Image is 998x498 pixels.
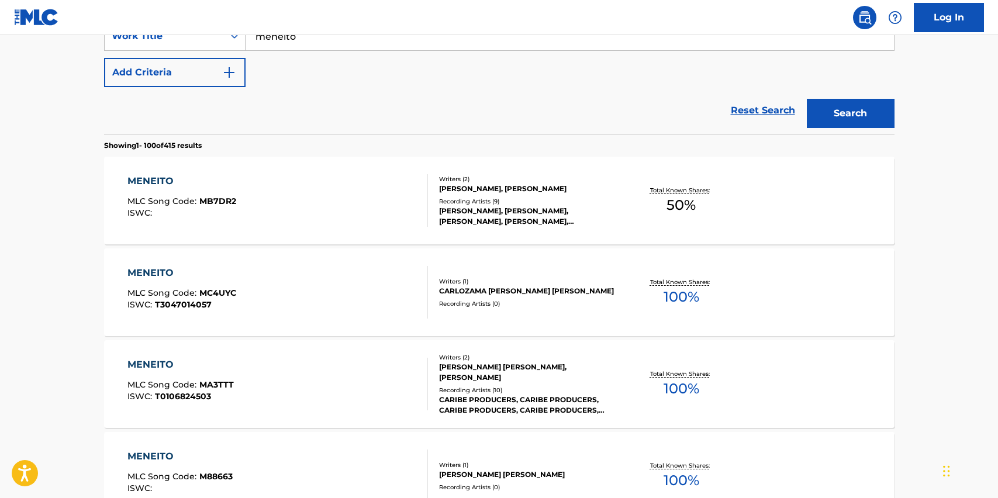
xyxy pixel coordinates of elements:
div: Recording Artists ( 0 ) [439,299,616,308]
a: Reset Search [725,98,801,123]
p: Total Known Shares: [650,186,713,195]
div: Work Title [112,29,217,43]
div: [PERSON_NAME], [PERSON_NAME], [PERSON_NAME], [PERSON_NAME], [PERSON_NAME] [439,206,616,227]
span: ISWC : [127,299,155,310]
div: Writers ( 2 ) [439,353,616,362]
span: MLC Song Code : [127,379,199,390]
span: MC4UYC [199,288,236,298]
span: ISWC : [127,207,155,218]
img: MLC Logo [14,9,59,26]
div: Writers ( 1 ) [439,277,616,286]
a: Public Search [853,6,876,29]
a: Log In [914,3,984,32]
a: MENEITOMLC Song Code:MB7DR2ISWC:Writers (2)[PERSON_NAME], [PERSON_NAME]Recording Artists (9)[PERS... [104,157,895,244]
span: MB7DR2 [199,196,236,206]
div: [PERSON_NAME] [PERSON_NAME] [439,469,616,480]
form: Search Form [104,22,895,134]
div: Recording Artists ( 10 ) [439,386,616,395]
p: Total Known Shares: [650,369,713,378]
p: Total Known Shares: [650,461,713,470]
span: MA3TTT [199,379,234,390]
p: Total Known Shares: [650,278,713,286]
div: [PERSON_NAME], [PERSON_NAME] [439,184,616,194]
iframe: Chat Widget [940,442,998,498]
div: MENEITO [127,266,236,280]
a: MENEITOMLC Song Code:MC4UYCISWC:T3047014057Writers (1)CARLOZAMA [PERSON_NAME] [PERSON_NAME]Record... [104,248,895,336]
div: Drag [943,454,950,489]
span: MLC Song Code : [127,288,199,298]
span: 50 % [667,195,696,216]
span: T3047014057 [155,299,212,310]
button: Search [807,99,895,128]
div: CARIBE PRODUCERS, CARIBE PRODUCERS, CARIBE PRODUCERS, CARIBE PRODUCERS, CARIBE PRODUCERS [439,395,616,416]
div: Recording Artists ( 0 ) [439,483,616,492]
div: Writers ( 1 ) [439,461,616,469]
div: MENEITO [127,358,234,372]
p: Showing 1 - 100 of 415 results [104,140,202,151]
img: search [858,11,872,25]
span: ISWC : [127,391,155,402]
span: 100 % [664,378,699,399]
span: MLC Song Code : [127,471,199,482]
div: [PERSON_NAME] [PERSON_NAME], [PERSON_NAME] [439,362,616,383]
div: Help [883,6,907,29]
span: 100 % [664,286,699,307]
span: MLC Song Code : [127,196,199,206]
div: CARLOZAMA [PERSON_NAME] [PERSON_NAME] [439,286,616,296]
a: MENEITOMLC Song Code:MA3TTTISWC:T0106824503Writers (2)[PERSON_NAME] [PERSON_NAME], [PERSON_NAME]R... [104,340,895,428]
img: 9d2ae6d4665cec9f34b9.svg [222,65,236,79]
span: M88663 [199,471,233,482]
div: Recording Artists ( 9 ) [439,197,616,206]
span: T0106824503 [155,391,211,402]
span: ISWC : [127,483,155,493]
div: MENEITO [127,449,233,464]
div: Writers ( 2 ) [439,175,616,184]
button: Add Criteria [104,58,246,87]
div: MENEITO [127,174,236,188]
img: help [888,11,902,25]
span: 100 % [664,470,699,491]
